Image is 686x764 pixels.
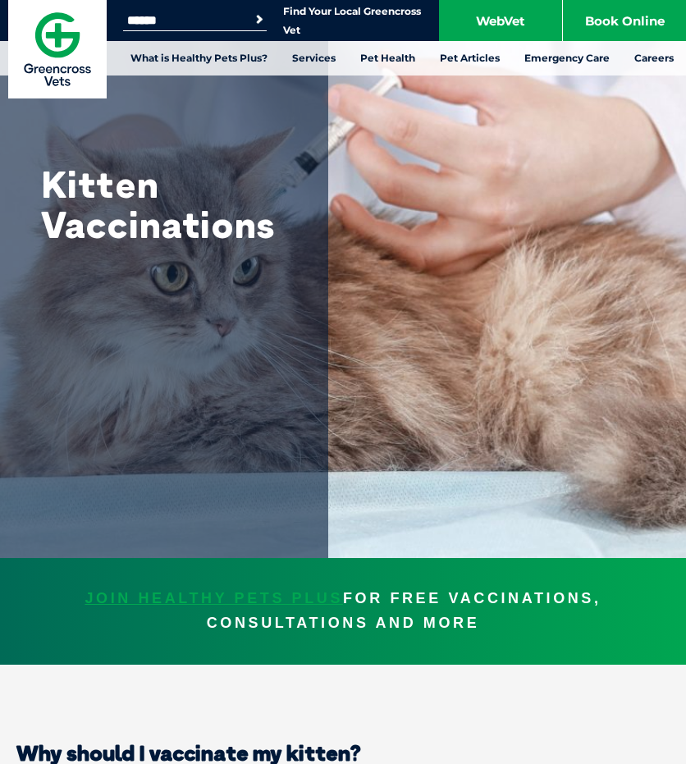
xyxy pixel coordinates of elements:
span: JOIN HEALTHY PETS PLUS [85,587,343,611]
a: Careers [622,41,686,75]
a: JOIN HEALTHY PETS PLUS [85,590,343,606]
a: Emergency Care [512,41,622,75]
button: Search [251,11,268,28]
a: Pet Health [348,41,428,75]
p: FOR FREE VACCINATIONS, CONSULTATIONS AND MORE [16,587,670,636]
a: What is Healthy Pets Plus? [118,41,280,75]
h1: Kitten Vaccinations [41,164,287,245]
a: Pet Articles [428,41,512,75]
a: Find Your Local Greencross Vet [283,5,421,37]
a: Services [280,41,348,75]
